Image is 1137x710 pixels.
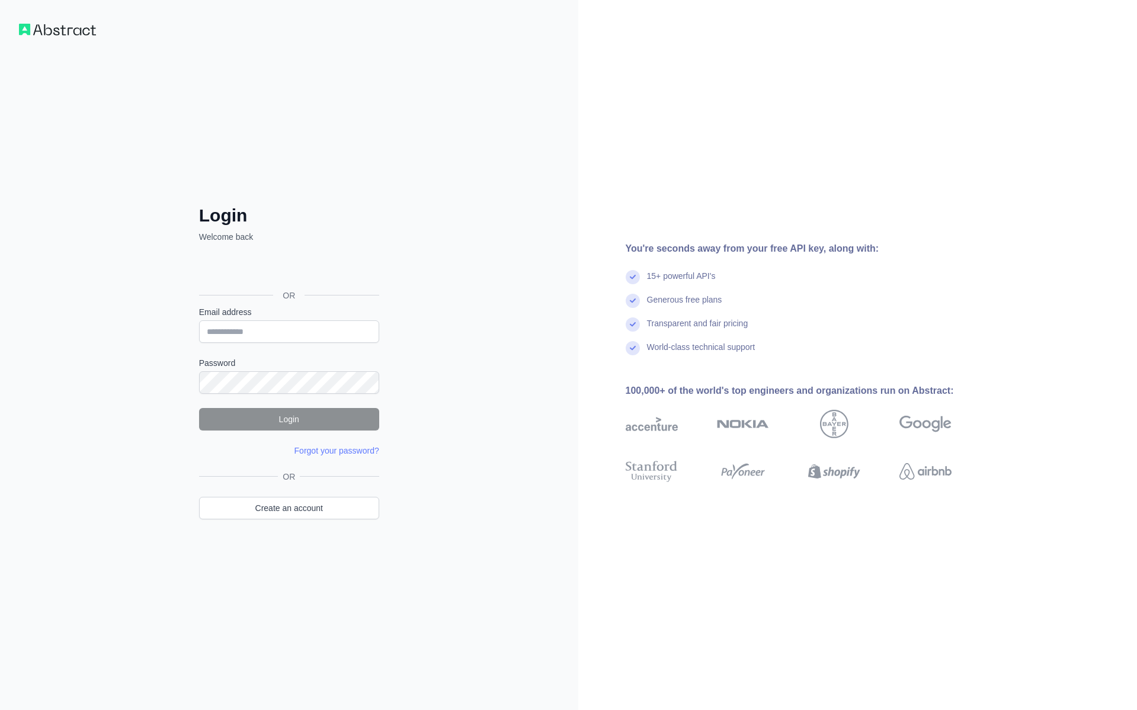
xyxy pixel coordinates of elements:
label: Email address [199,306,379,318]
img: accenture [626,410,678,438]
button: Login [199,408,379,431]
img: bayer [820,410,848,438]
img: google [899,410,952,438]
div: Generous free plans [647,294,722,317]
img: shopify [808,458,860,484]
img: Workflow [19,24,96,36]
span: OR [273,290,305,301]
div: 15+ powerful API's [647,270,716,294]
img: check mark [626,341,640,355]
img: check mark [626,317,640,332]
div: Transparent and fair pricing [647,317,748,341]
img: stanford university [626,458,678,484]
div: You're seconds away from your free API key, along with: [626,242,989,256]
iframe: Кнопка "Войти с аккаунтом Google" [193,256,383,282]
img: airbnb [899,458,952,484]
p: Welcome back [199,231,379,243]
a: Create an account [199,497,379,519]
img: check mark [626,270,640,284]
div: 100,000+ of the world's top engineers and organizations run on Abstract: [626,384,989,398]
img: nokia [717,410,769,438]
span: OR [278,471,300,483]
div: World-class technical support [647,341,755,365]
h2: Login [199,205,379,226]
a: Forgot your password? [294,446,379,455]
img: check mark [626,294,640,308]
img: payoneer [717,458,769,484]
label: Password [199,357,379,369]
